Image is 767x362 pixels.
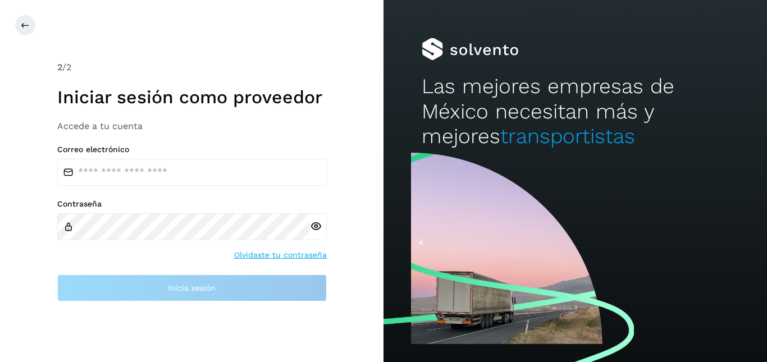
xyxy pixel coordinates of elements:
h2: Las mejores empresas de México necesitan más y mejores [422,74,728,149]
button: Inicia sesión [57,274,327,301]
label: Contraseña [57,199,327,209]
span: 2 [57,62,62,72]
label: Correo electrónico [57,145,327,154]
h3: Accede a tu cuenta [57,121,327,131]
a: Olvidaste tu contraseña [234,249,327,261]
h1: Iniciar sesión como proveedor [57,86,327,108]
div: /2 [57,61,327,74]
span: transportistas [500,124,635,148]
span: Inicia sesión [168,284,216,292]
